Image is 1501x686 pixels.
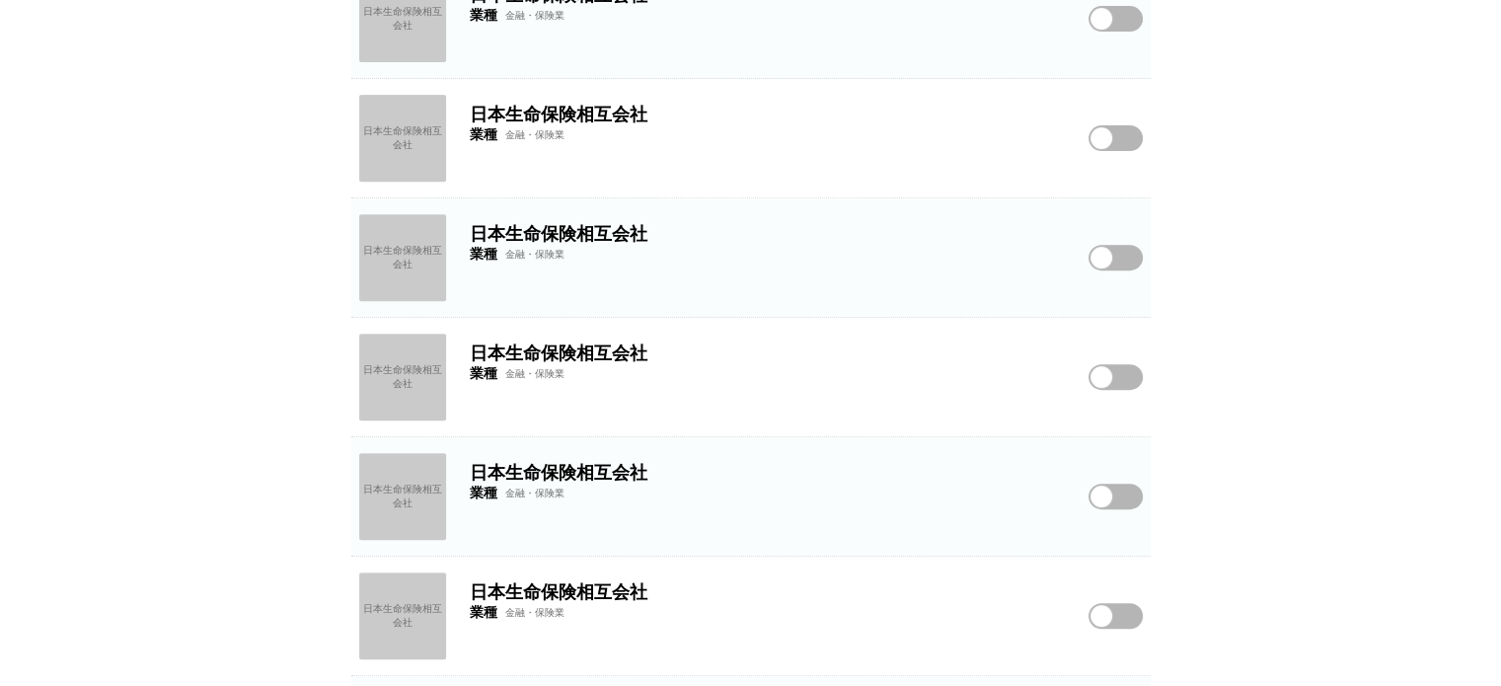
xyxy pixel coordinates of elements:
a: 日本生命保険相互会社 [359,95,446,182]
h2: 日本生命保険相互会社 [470,103,1065,126]
h2: 日本生命保険相互会社 [470,461,1065,485]
a: 日本生命保険相互会社 [359,214,446,301]
a: 日本生命保険相互会社 [359,572,446,659]
span: 業種 [470,604,497,622]
h2: 日本生命保険相互会社 [470,580,1065,604]
h2: 日本生命保険相互会社 [470,222,1065,246]
span: 金融・保険業 [505,367,564,381]
h2: 日本生命保険相互会社 [470,342,1065,365]
span: 業種 [470,365,497,383]
span: 金融・保険業 [505,248,564,262]
span: 業種 [470,246,497,264]
a: 日本生命保険相互会社 [359,453,446,540]
span: 業種 [470,485,497,502]
a: 日本生命保険相互会社 [359,334,446,420]
span: 金融・保険業 [505,9,564,23]
span: 業種 [470,7,497,25]
span: 業種 [470,126,497,144]
span: 金融・保険業 [505,487,564,500]
span: 金融・保険業 [505,606,564,620]
span: 金融・保険業 [505,128,564,142]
